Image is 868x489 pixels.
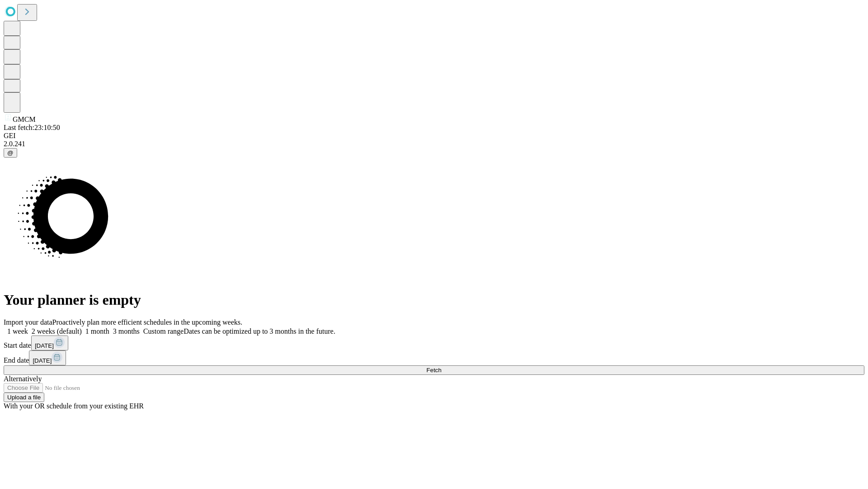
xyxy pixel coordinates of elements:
[33,357,52,364] span: [DATE]
[113,327,140,335] span: 3 months
[85,327,109,335] span: 1 month
[4,292,864,308] h1: Your planner is empty
[4,336,864,350] div: Start date
[32,327,82,335] span: 2 weeks (default)
[35,342,54,349] span: [DATE]
[4,402,144,410] span: With your OR schedule from your existing EHR
[143,327,184,335] span: Custom range
[7,149,14,156] span: @
[184,327,335,335] span: Dates can be optimized up to 3 months in the future.
[4,350,864,365] div: End date
[4,132,864,140] div: GEI
[4,124,60,131] span: Last fetch: 23:10:50
[29,350,66,365] button: [DATE]
[4,318,52,326] span: Import your data
[4,148,17,158] button: @
[4,365,864,375] button: Fetch
[4,393,44,402] button: Upload a file
[4,140,864,148] div: 2.0.241
[13,115,36,123] span: GMCM
[426,367,441,374] span: Fetch
[7,327,28,335] span: 1 week
[52,318,242,326] span: Proactively plan more efficient schedules in the upcoming weeks.
[31,336,68,350] button: [DATE]
[4,375,42,383] span: Alternatively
